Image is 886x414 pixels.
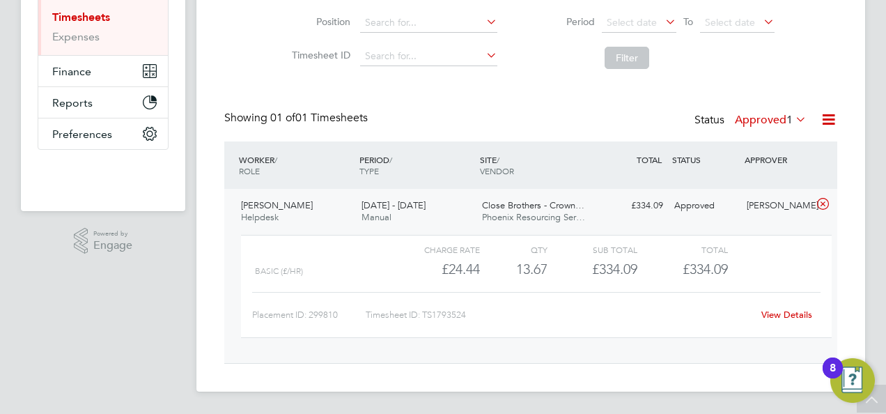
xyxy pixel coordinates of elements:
[52,10,110,24] a: Timesheets
[532,15,595,28] label: Period
[830,368,836,386] div: 8
[274,154,277,165] span: /
[637,154,662,165] span: TOTAL
[761,309,812,321] a: View Details
[360,47,497,66] input: Search for...
[547,258,637,281] div: £334.09
[38,164,169,186] img: fastbook-logo-retina.png
[390,241,480,258] div: Charge rate
[93,228,132,240] span: Powered by
[480,165,514,176] span: VENDOR
[288,49,350,61] label: Timesheet ID
[389,154,392,165] span: /
[224,111,371,125] div: Showing
[288,15,350,28] label: Position
[74,228,133,254] a: Powered byEngage
[637,241,727,258] div: Total
[255,266,303,276] span: Basic (£/HR)
[705,16,755,29] span: Select date
[390,258,480,281] div: £24.44
[52,30,100,43] a: Expenses
[362,199,426,211] span: [DATE] - [DATE]
[270,111,295,125] span: 01 of
[741,194,814,217] div: [PERSON_NAME]
[366,304,752,326] div: Timesheet ID: TS1793524
[241,211,279,223] span: Helpdesk
[669,147,741,172] div: STATUS
[359,165,379,176] span: TYPE
[252,304,366,326] div: Placement ID: 299810
[596,194,669,217] div: £334.09
[38,56,168,86] button: Finance
[235,147,356,183] div: WORKER
[547,241,637,258] div: Sub Total
[605,47,649,69] button: Filter
[239,165,260,176] span: ROLE
[93,240,132,252] span: Engage
[362,211,391,223] span: Manual
[741,147,814,172] div: APPROVER
[241,199,313,211] span: [PERSON_NAME]
[360,13,497,33] input: Search for...
[480,241,547,258] div: QTY
[270,111,368,125] span: 01 Timesheets
[683,261,728,277] span: £334.09
[480,258,547,281] div: 13.67
[52,128,112,141] span: Preferences
[482,199,584,211] span: Close Brothers - Crown…
[356,147,476,183] div: PERIOD
[735,113,807,127] label: Approved
[38,87,168,118] button: Reports
[679,13,697,31] span: To
[694,111,809,130] div: Status
[482,211,585,223] span: Phoenix Resourcing Ser…
[38,164,169,186] a: Go to home page
[38,118,168,149] button: Preferences
[476,147,597,183] div: SITE
[830,358,875,403] button: Open Resource Center, 8 new notifications
[669,194,741,217] div: Approved
[607,16,657,29] span: Select date
[52,65,91,78] span: Finance
[52,96,93,109] span: Reports
[497,154,499,165] span: /
[786,113,793,127] span: 1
